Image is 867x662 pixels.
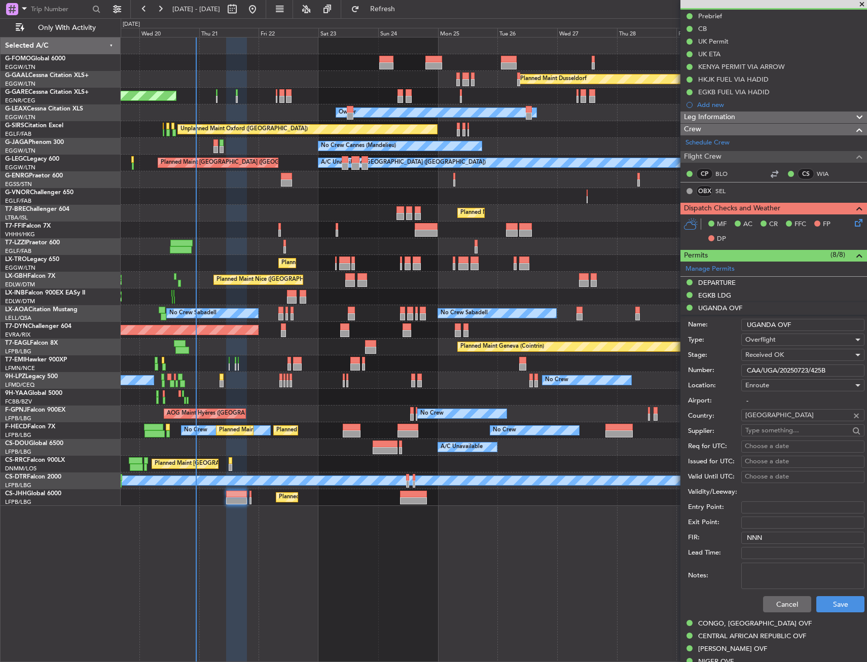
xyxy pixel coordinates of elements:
[715,169,738,178] a: BLO
[180,122,308,137] div: Unplanned Maint Oxford ([GEOGRAPHIC_DATA])
[5,491,27,497] span: CS-JHH
[5,357,25,363] span: T7-EMI
[5,340,30,346] span: T7-EAGL
[321,138,396,154] div: No Crew Cannes (Mandelieu)
[698,12,722,20] div: Prebrief
[698,75,769,84] div: HKJK FUEL VIA HADID
[696,186,713,197] div: OBX
[219,423,379,438] div: Planned Maint [GEOGRAPHIC_DATA] ([GEOGRAPHIC_DATA])
[557,28,617,37] div: Wed 27
[688,442,741,452] label: Req for UTC:
[123,20,140,29] div: [DATE]
[5,374,25,380] span: 9H-LPZ
[441,306,488,321] div: No Crew Sabadell
[169,306,216,321] div: No Crew Sabadell
[346,1,407,17] button: Refresh
[5,89,28,95] span: G-GARE
[493,423,516,438] div: No Crew
[743,219,752,230] span: AC
[617,28,677,37] div: Thu 28
[5,398,32,406] a: FCBB/BZV
[715,187,738,196] a: SEL
[5,139,28,145] span: G-JAGA
[698,88,770,96] div: EGKB FUEL VIA HADID
[318,28,378,37] div: Sat 23
[769,219,778,230] span: CR
[199,28,259,37] div: Thu 21
[5,106,83,112] a: G-LEAXCessna Citation XLS
[5,147,35,155] a: EGGW/LTN
[698,632,806,640] div: CENTRAL AFRICAN REPUBLIC OVF
[688,350,741,360] label: Stage:
[688,487,741,497] label: Validity/Leeway:
[5,381,34,389] a: LFMD/CEQ
[684,112,735,123] span: Leg Information
[441,439,483,455] div: A/C Unavailable
[745,350,784,359] span: Received OK
[698,62,785,71] div: KENYA PERMIT VIA ARROW
[5,290,85,296] a: LX-INBFalcon 900EX EASy II
[5,424,55,430] a: F-HECDFalcon 7X
[5,89,89,95] a: G-GARECessna Citation XLS+
[5,374,58,380] a: 9H-LPZLegacy 500
[5,72,28,79] span: G-GAAL
[520,71,587,87] div: Planned Maint Dusseldorf
[688,426,741,436] label: Supplier:
[420,406,444,421] div: No Crew
[696,168,713,179] div: CP
[688,381,741,391] label: Location:
[31,2,89,17] input: Trip Number
[5,357,67,363] a: T7-EMIHawker 900XP
[5,139,64,145] a: G-JAGAPhenom 300
[5,80,35,88] a: EGGW/LTN
[26,24,107,31] span: Only With Activity
[5,314,31,322] a: LELL/QSA
[745,381,769,390] span: Enroute
[5,231,35,238] a: VHHH/HKG
[698,644,767,653] div: [PERSON_NAME] OVF
[5,206,26,212] span: T7-BRE
[5,474,61,480] a: CS-DTRFalcon 2000
[167,406,338,421] div: AOG Maint Hyères ([GEOGRAPHIC_DATA]-[GEOGRAPHIC_DATA])
[5,281,35,288] a: EDLW/DTM
[5,223,51,229] a: T7-FFIFalcon 7X
[5,223,23,229] span: T7-FFI
[684,151,721,163] span: Flight Crew
[259,28,318,37] div: Fri 22
[321,155,486,170] div: A/C Unavailable [GEOGRAPHIC_DATA] ([GEOGRAPHIC_DATA])
[139,28,199,37] div: Wed 20
[545,373,568,388] div: No Crew
[5,72,89,79] a: G-GAALCessna Citation XLS+
[688,365,741,376] label: Number:
[5,390,62,396] a: 9H-YAAGlobal 5000
[688,320,741,330] label: Name:
[460,339,544,354] div: Planned Maint Geneva (Cointrin)
[5,298,35,305] a: EDLW/DTM
[741,532,864,544] input: NNN
[823,219,830,230] span: FP
[5,364,35,372] a: LFMN/NCE
[362,6,404,13] span: Refresh
[5,465,37,472] a: DNMM/LOS
[688,548,741,558] label: Lead Time:
[5,63,35,71] a: EGGW/LTN
[5,156,59,162] a: G-LEGCLegacy 600
[5,197,31,205] a: EGLF/FAB
[685,138,730,148] a: Schedule Crew
[5,290,25,296] span: LX-INB
[763,596,811,612] button: Cancel
[5,491,61,497] a: CS-JHHGlobal 6000
[5,247,31,255] a: EGLF/FAB
[5,474,27,480] span: CS-DTR
[688,457,741,467] label: Issued for UTC:
[5,407,27,413] span: F-GPNJ
[5,56,31,62] span: G-FOMO
[5,457,65,463] a: CS-RRCFalcon 900LX
[5,240,60,246] a: T7-LZZIPraetor 600
[279,490,439,505] div: Planned Maint [GEOGRAPHIC_DATA] ([GEOGRAPHIC_DATA])
[816,596,864,612] button: Save
[688,396,741,406] label: Airport:
[698,24,707,33] div: CB
[698,291,731,300] div: EGKB LDG
[798,168,814,179] div: CS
